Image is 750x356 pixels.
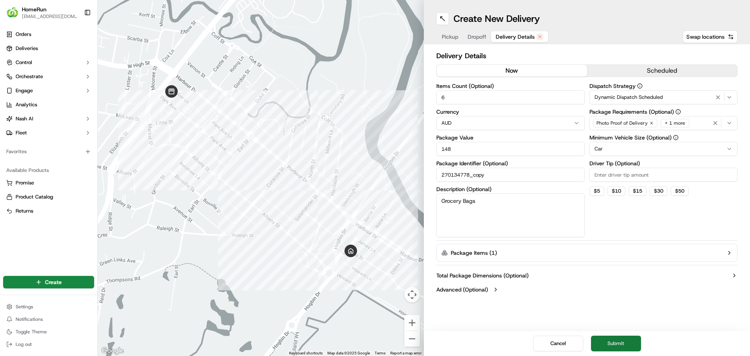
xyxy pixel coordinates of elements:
[3,3,81,22] button: HomeRunHomeRun[EMAIL_ADDRESS][DOMAIN_NAME]
[78,132,95,138] span: Pylon
[16,113,60,121] span: Knowledge Base
[595,94,663,101] span: Dynamic Dispatch Scheduled
[3,314,94,325] button: Notifications
[16,208,33,215] span: Returns
[27,75,128,82] div: Start new chat
[16,193,53,200] span: Product Catalog
[468,33,486,41] span: Dropoff
[100,346,125,356] img: Google
[16,31,31,38] span: Orders
[8,75,22,89] img: 1736555255976-a54dd68f-1ca7-489b-9aae-adbdc363a1c4
[650,186,668,196] button: $30
[591,336,641,351] button: Submit
[3,70,94,83] button: Orchestrate
[16,45,38,52] span: Deliveries
[436,286,488,293] label: Advanced (Optional)
[671,186,689,196] button: $50
[496,33,535,41] span: Delivery Details
[16,329,47,335] span: Toggle Theme
[683,30,737,43] button: Swap locations
[8,8,23,23] img: Nash
[589,168,738,182] input: Enter driver tip amount
[437,65,587,77] button: now
[436,244,737,262] button: Package Items (1)
[629,186,646,196] button: $15
[16,73,43,80] span: Orchestrate
[436,109,585,114] label: Currency
[16,87,33,94] span: Engage
[5,110,63,124] a: 📗Knowledge Base
[20,50,141,59] input: Got a question? Start typing here...
[589,83,738,89] label: Dispatch Strategy
[404,331,420,347] button: Zoom out
[3,127,94,139] button: Fleet
[3,145,94,158] div: Favorites
[3,84,94,97] button: Engage
[436,142,585,156] input: Enter package value
[436,50,737,61] h2: Delivery Details
[375,351,386,355] a: Terms (opens in new tab)
[3,191,94,203] button: Product Catalog
[3,42,94,55] a: Deliveries
[6,193,91,200] a: Product Catalog
[533,336,583,351] button: Cancel
[66,114,72,120] div: 💻
[22,13,78,20] button: [EMAIL_ADDRESS][DOMAIN_NAME]
[6,6,19,19] img: HomeRun
[390,351,421,355] a: Report a map error
[289,351,323,356] button: Keyboard shortcuts
[3,339,94,350] button: Log out
[454,13,540,25] h1: Create New Delivery
[589,186,604,196] button: $5
[45,278,62,286] span: Create
[661,119,689,127] div: + 1 more
[3,177,94,189] button: Promise
[596,120,648,126] span: Photo Proof of Delivery
[436,90,585,104] input: Enter number of items
[3,56,94,69] button: Control
[436,186,585,192] label: Description (Optional)
[607,186,625,196] button: $10
[637,83,643,89] button: Dispatch Strategy
[436,272,737,279] button: Total Package Dimensions (Optional)
[100,346,125,356] a: Open this area in Google Maps (opens a new window)
[686,33,725,41] span: Swap locations
[436,193,585,237] textarea: Grocery Bags
[436,83,585,89] label: Items Count (Optional)
[74,113,125,121] span: API Documentation
[3,28,94,41] a: Orders
[8,31,142,44] p: Welcome 👋
[16,316,43,322] span: Notifications
[16,59,32,66] span: Control
[436,286,737,293] button: Advanced (Optional)
[442,33,458,41] span: Pickup
[436,272,529,279] label: Total Package Dimensions (Optional)
[451,249,497,257] label: Package Items ( 1 )
[587,65,737,77] button: scheduled
[16,115,33,122] span: Nash AI
[589,90,738,104] button: Dynamic Dispatch Scheduled
[436,168,585,182] input: Enter package identifier
[589,116,738,130] button: Photo Proof of Delivery+ 1 more
[3,205,94,217] button: Returns
[589,135,738,140] label: Minimum Vehicle Size (Optional)
[3,326,94,337] button: Toggle Theme
[404,287,420,302] button: Map camera controls
[3,301,94,312] button: Settings
[3,164,94,177] div: Available Products
[436,161,585,166] label: Package Identifier (Optional)
[8,114,14,120] div: 📗
[675,109,681,114] button: Package Requirements (Optional)
[22,5,46,13] button: HomeRun
[3,98,94,111] a: Analytics
[16,179,34,186] span: Promise
[16,304,33,310] span: Settings
[6,208,91,215] a: Returns
[6,179,91,186] a: Promise
[436,135,585,140] label: Package Value
[55,132,95,138] a: Powered byPylon
[16,101,37,108] span: Analytics
[3,276,94,288] button: Create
